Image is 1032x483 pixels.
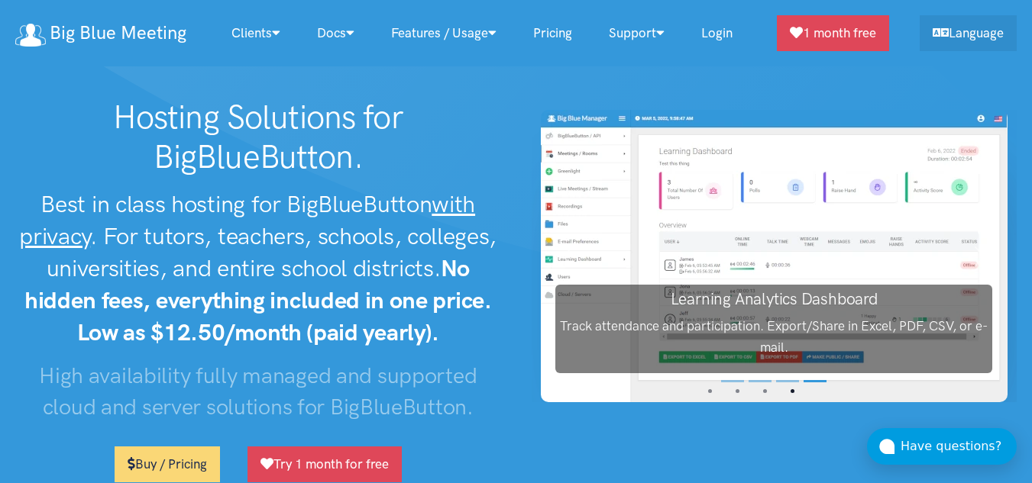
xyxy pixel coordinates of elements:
[15,24,46,47] img: logo
[15,17,186,50] a: Big Blue Meeting
[867,428,1017,465] button: Have questions?
[777,15,889,51] a: 1 month free
[15,360,501,422] h3: High availability fully managed and supported cloud and server solutions for BigBlueButton.
[15,188,501,348] h2: Best in class hosting for BigBlueButton . For tutors, teachers, schools, colleges, universities, ...
[299,17,373,50] a: Docs
[247,446,402,482] a: Try 1 month for free
[590,17,683,50] a: Support
[541,110,1008,402] img: Picture of learning dashboard
[515,17,590,50] a: Pricing
[683,17,751,50] a: Login
[555,316,992,357] p: Track attendance and participation. Export/Share in Excel, PDF, CSV, or e-mail.
[213,17,299,50] a: Clients
[920,15,1017,51] a: Language
[115,446,220,482] a: Buy / Pricing
[555,288,992,310] h3: Learning Analytics Dashboard
[15,98,501,176] h1: Hosting Solutions for BigBlueButton.
[24,254,492,346] strong: No hidden fees, everything included in one price. Low as $12.50/month (paid yearly).
[901,436,1017,456] div: Have questions?
[373,17,515,50] a: Features / Usage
